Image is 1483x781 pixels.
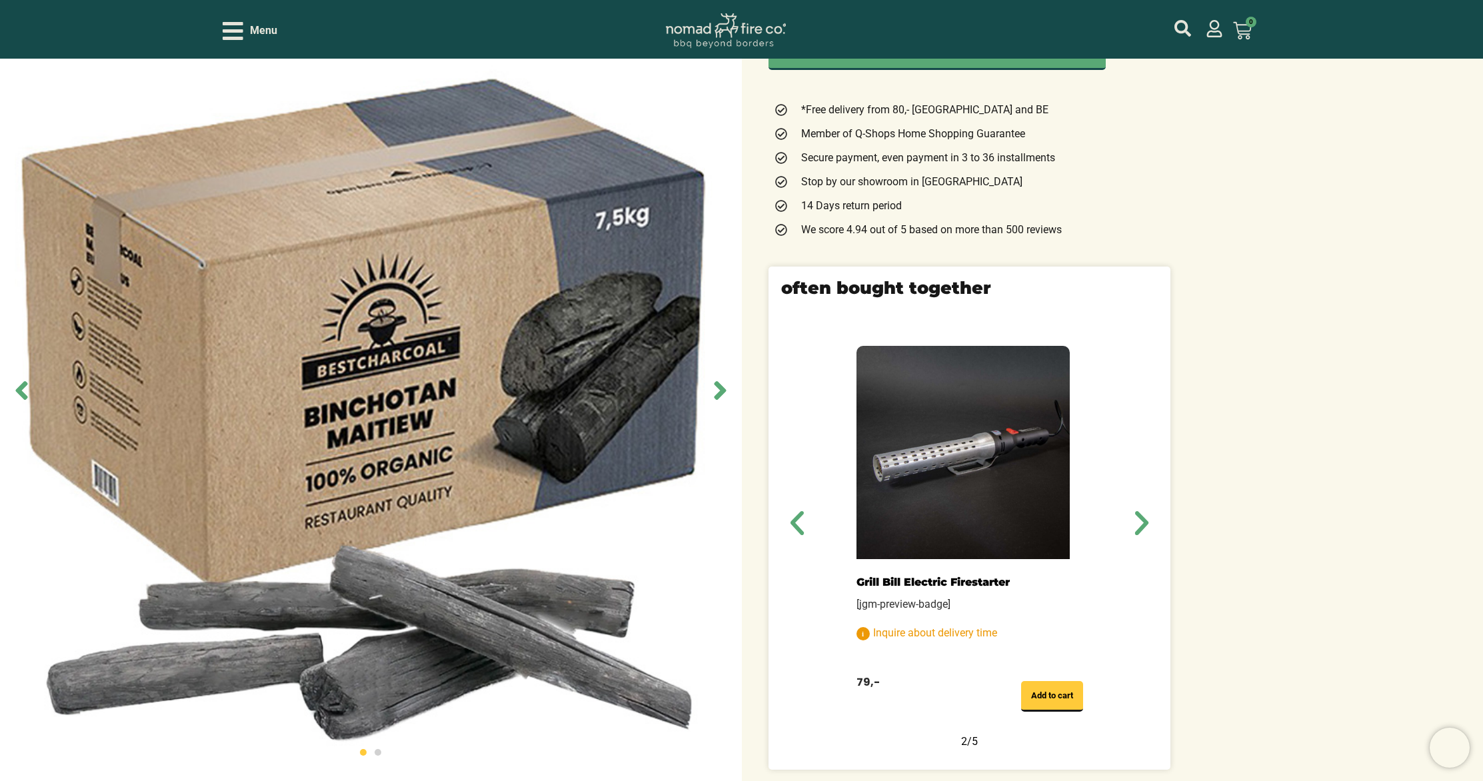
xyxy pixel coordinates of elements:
span: Member of Q-Shops Home Shopping Guarantee [798,126,1025,142]
a: Stop by our showroom in [GEOGRAPHIC_DATA] [774,174,1165,190]
img: electric firestarter bbq 2 [856,346,1069,559]
span: 0 [1246,17,1256,27]
a: Secure payment, even payment in 3 to 36 installments [774,150,1165,166]
div: Next slide [1126,507,1158,539]
a: Grill Bill Electric Firestarter [856,576,1009,588]
p: Inquire about delivery time [856,625,1082,641]
span: Previous slide [7,376,37,406]
span: 5 [972,735,978,748]
iframe: Brevo live chat [1430,728,1470,768]
span: Next slide [705,376,735,406]
span: Stop by our showroom in [GEOGRAPHIC_DATA] [798,174,1022,190]
span: Menu [250,23,277,39]
span: We score 4.94 out of 5 based on more than 500 reviews [798,222,1062,238]
div: / [961,736,978,747]
div: 2 / 5 [786,325,1152,733]
span: 79,- [856,675,879,690]
div: [jgm-preview-badge] [856,596,950,612]
a: 14 Days return period [774,198,1165,214]
a: *Free delivery from 80,- [GEOGRAPHIC_DATA] and BE [774,102,1165,118]
div: Previous slide [781,507,813,539]
span: 14 Days return period [798,198,902,214]
a: We score 4.94 out of 5 based on more than 500 reviews [774,222,1165,238]
a: 0 [1217,13,1268,48]
a: mijn account [1206,20,1223,37]
a: Add to cart: “Grill Bill Electric Firestarter” [1020,682,1082,712]
span: Go to slide 1 [360,749,367,756]
div: Open/Close Menu [223,19,277,43]
img: Nomad Logo [666,13,786,49]
span: Secure payment, even payment in 3 to 36 installments [798,150,1055,166]
span: Go to slide 2 [375,749,381,756]
span: *Free delivery from 80,- [GEOGRAPHIC_DATA] and BE [798,102,1048,118]
a: mijn account [1174,20,1191,37]
h2: often bought together [781,279,1158,297]
a: Member of Q-Shops Home Shopping Guarantee [774,126,1165,142]
span: 2 [961,735,967,748]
